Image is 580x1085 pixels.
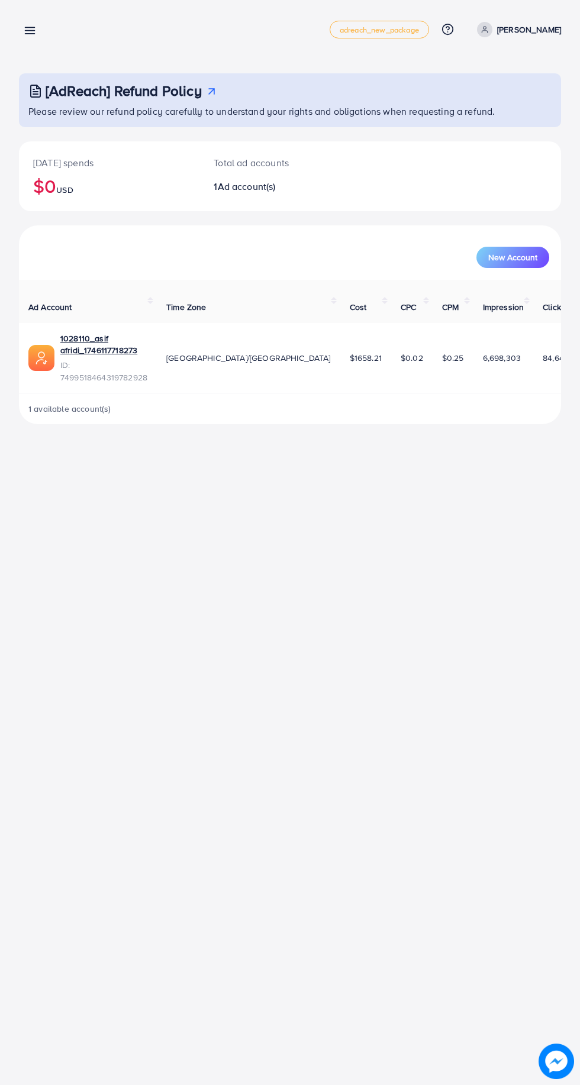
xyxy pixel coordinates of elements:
[350,352,382,364] span: $1658.21
[60,359,147,383] span: ID: 7499518464319782928
[442,301,459,313] span: CPM
[28,345,54,371] img: ic-ads-acc.e4c84228.svg
[340,26,419,34] span: adreach_new_package
[166,301,206,313] span: Time Zone
[60,332,147,357] a: 1028110_asif afridi_1746117718273
[33,156,185,170] p: [DATE] spends
[483,301,524,313] span: Impression
[214,181,321,192] h2: 1
[497,22,561,37] p: [PERSON_NAME]
[28,403,111,415] span: 1 available account(s)
[539,1044,574,1079] img: image
[543,352,569,364] span: 84,642
[330,21,429,38] a: adreach_new_package
[476,247,549,268] button: New Account
[401,352,423,364] span: $0.02
[33,175,185,197] h2: $0
[166,352,331,364] span: [GEOGRAPHIC_DATA]/[GEOGRAPHIC_DATA]
[218,180,276,193] span: Ad account(s)
[56,184,73,196] span: USD
[483,352,521,364] span: 6,698,303
[46,82,202,99] h3: [AdReach] Refund Policy
[472,22,561,37] a: [PERSON_NAME]
[350,301,367,313] span: Cost
[442,352,464,364] span: $0.25
[488,253,537,261] span: New Account
[401,301,416,313] span: CPC
[214,156,321,170] p: Total ad accounts
[543,301,565,313] span: Clicks
[28,301,72,313] span: Ad Account
[28,104,554,118] p: Please review our refund policy carefully to understand your rights and obligations when requesti...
